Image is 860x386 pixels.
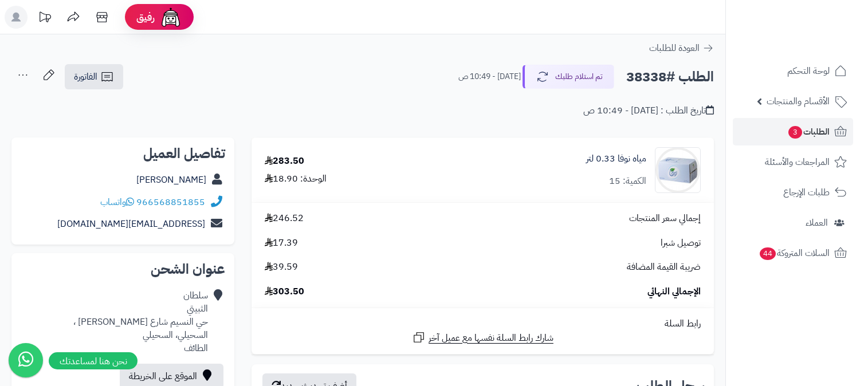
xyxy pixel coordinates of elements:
[586,152,646,166] a: مياه نوفا 0.33 لتر
[159,6,182,29] img: ai-face.png
[649,41,714,55] a: العودة للطلبات
[609,175,646,188] div: الكمية: 15
[765,154,830,170] span: المراجعات والأسئلة
[647,285,701,298] span: الإجمالي النهائي
[627,261,701,274] span: ضريبة القيمة المضافة
[767,93,830,109] span: الأقسام والمنتجات
[265,212,304,225] span: 246.52
[21,262,225,276] h2: عنوان الشحن
[21,147,225,160] h2: تفاصيل العميل
[733,148,853,176] a: المراجعات والأسئلة
[733,209,853,237] a: العملاء
[733,179,853,206] a: طلبات الإرجاع
[65,64,123,89] a: الفاتورة
[412,330,553,345] a: شارك رابط السلة نفسها مع عميل آخر
[136,195,205,209] a: 966568851855
[649,41,700,55] span: العودة للطلبات
[626,65,714,89] h2: الطلب #38338
[759,245,830,261] span: السلات المتروكة
[100,195,134,209] a: واتساب
[458,71,521,82] small: [DATE] - 10:49 ص
[265,285,304,298] span: 303.50
[30,6,59,31] a: تحديثات المنصة
[783,184,830,200] span: طلبات الإرجاع
[733,57,853,85] a: لوحة التحكم
[787,124,830,140] span: الطلبات
[57,217,205,231] a: [EMAIL_ADDRESS][DOMAIN_NAME]
[74,70,97,84] span: الفاتورة
[523,65,614,89] button: تم استلام طلبك
[429,332,553,345] span: شارك رابط السلة نفسها مع عميل آخر
[655,147,700,193] img: 81211a712c619bdf75446576019b57303d5-90x90.jpg
[256,317,709,330] div: رابط السلة
[733,239,853,267] a: السلات المتروكة44
[788,126,802,139] span: 3
[265,155,304,168] div: 283.50
[806,215,828,231] span: العملاء
[661,237,701,250] span: توصيل شبرا
[733,118,853,145] a: الطلبات3
[73,289,208,355] div: سلطان الثبيتي حي النسيم شارع [PERSON_NAME] ، السحيلي، السحيلي الطائف
[265,261,298,274] span: 39.59
[782,32,849,56] img: logo-2.png
[136,10,155,24] span: رفيق
[787,63,830,79] span: لوحة التحكم
[265,172,327,186] div: الوحدة: 18.90
[629,212,701,225] span: إجمالي سعر المنتجات
[265,237,298,250] span: 17.39
[760,247,776,260] span: 44
[583,104,714,117] div: تاريخ الطلب : [DATE] - 10:49 ص
[136,173,206,187] a: [PERSON_NAME]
